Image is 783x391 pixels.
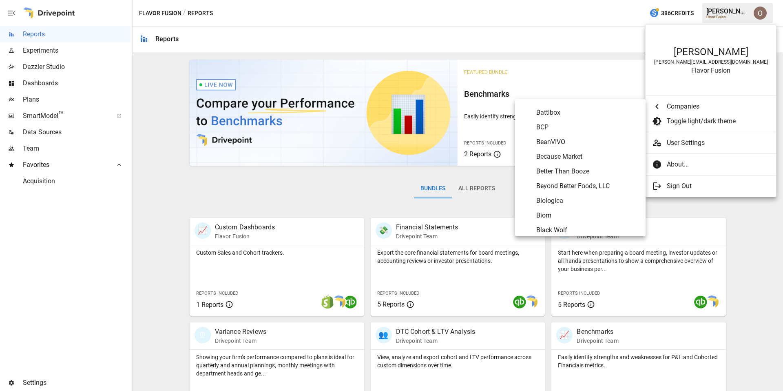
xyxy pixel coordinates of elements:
span: BeanVIVO [536,137,639,147]
span: User Settings [667,138,770,148]
span: Sign Out [667,181,770,191]
span: Biologica [536,196,639,206]
span: Battlbox [536,108,639,118]
div: [PERSON_NAME][EMAIL_ADDRESS][DOMAIN_NAME] [654,59,768,65]
span: Toggle light/dark theme [667,116,770,126]
span: About... [667,160,770,169]
span: Biom [536,211,639,220]
span: Black Wolf [536,225,639,235]
div: [PERSON_NAME] [654,46,768,58]
span: BCP [536,122,639,132]
span: Better Than Booze [536,167,639,176]
span: Beyond Better Foods, LLC [536,181,639,191]
span: Companies [667,102,770,111]
span: Because Market [536,152,639,162]
div: Flavor Fusion [654,67,768,74]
